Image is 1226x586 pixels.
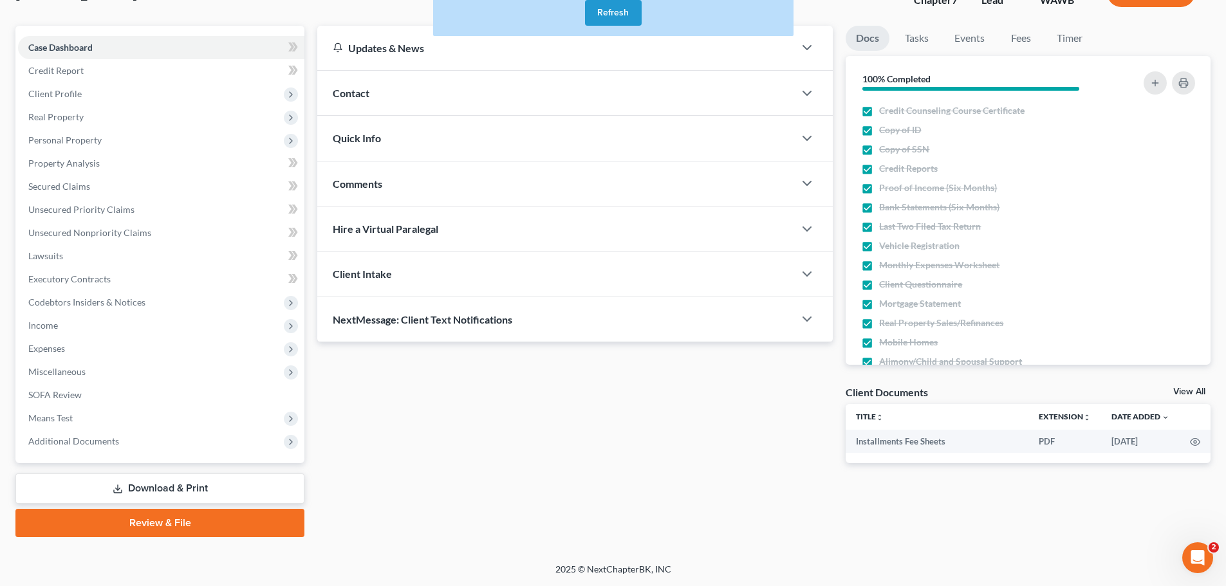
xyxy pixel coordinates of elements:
[879,124,921,136] span: Copy of ID
[1182,542,1213,573] iframe: Intercom live chat
[1046,26,1093,51] a: Timer
[28,158,100,169] span: Property Analysis
[846,26,889,51] a: Docs
[28,435,119,446] span: Additional Documents
[879,297,961,310] span: Mortgage Statement
[333,313,512,325] span: NextMessage: Client Text Notifications
[28,42,93,53] span: Case Dashboard
[876,414,884,421] i: unfold_more
[333,41,779,55] div: Updates & News
[879,316,1003,329] span: Real Property Sales/Refinances
[28,366,86,377] span: Miscellaneous
[28,297,145,307] span: Codebtors Insiders & Notices
[879,220,981,233] span: Last Two Filed Tax Return
[879,355,1022,368] span: Alimony/Child and Spousal Support
[856,412,884,421] a: Titleunfold_more
[28,227,151,238] span: Unsecured Nonpriority Claims
[28,412,73,423] span: Means Test
[879,336,938,349] span: Mobile Homes
[1039,412,1091,421] a: Extensionunfold_more
[879,239,960,252] span: Vehicle Registration
[28,389,82,400] span: SOFA Review
[1111,412,1169,421] a: Date Added expand_more
[15,509,304,537] a: Review & File
[28,65,84,76] span: Credit Report
[28,250,63,261] span: Lawsuits
[879,278,962,291] span: Client Questionnaire
[28,320,58,331] span: Income
[879,201,999,214] span: Bank Statements (Six Months)
[28,204,135,215] span: Unsecured Priority Claims
[18,59,304,82] a: Credit Report
[28,273,111,284] span: Executory Contracts
[18,221,304,244] a: Unsecured Nonpriority Claims
[333,223,438,235] span: Hire a Virtual Paralegal
[879,181,997,194] span: Proof of Income (Six Months)
[1209,542,1219,553] span: 2
[333,268,392,280] span: Client Intake
[862,73,931,84] strong: 100% Completed
[28,181,90,192] span: Secured Claims
[333,87,369,99] span: Contact
[879,104,1025,117] span: Credit Counseling Course Certificate
[15,473,304,504] a: Download & Print
[28,111,84,122] span: Real Property
[879,162,938,175] span: Credit Reports
[18,198,304,221] a: Unsecured Priority Claims
[895,26,939,51] a: Tasks
[879,259,999,271] span: Monthly Expenses Worksheet
[333,132,381,144] span: Quick Info
[879,143,929,156] span: Copy of SSN
[18,244,304,268] a: Lawsuits
[28,88,82,99] span: Client Profile
[333,178,382,190] span: Comments
[944,26,995,51] a: Events
[18,383,304,407] a: SOFA Review
[1083,414,1091,421] i: unfold_more
[18,36,304,59] a: Case Dashboard
[846,430,1028,453] td: Installments Fee Sheets
[28,134,102,145] span: Personal Property
[1101,430,1180,453] td: [DATE]
[1000,26,1041,51] a: Fees
[18,152,304,175] a: Property Analysis
[18,268,304,291] a: Executory Contracts
[1028,430,1101,453] td: PDF
[1173,387,1205,396] a: View All
[1162,414,1169,421] i: expand_more
[28,343,65,354] span: Expenses
[18,175,304,198] a: Secured Claims
[246,563,980,586] div: 2025 © NextChapterBK, INC
[846,385,928,399] div: Client Documents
